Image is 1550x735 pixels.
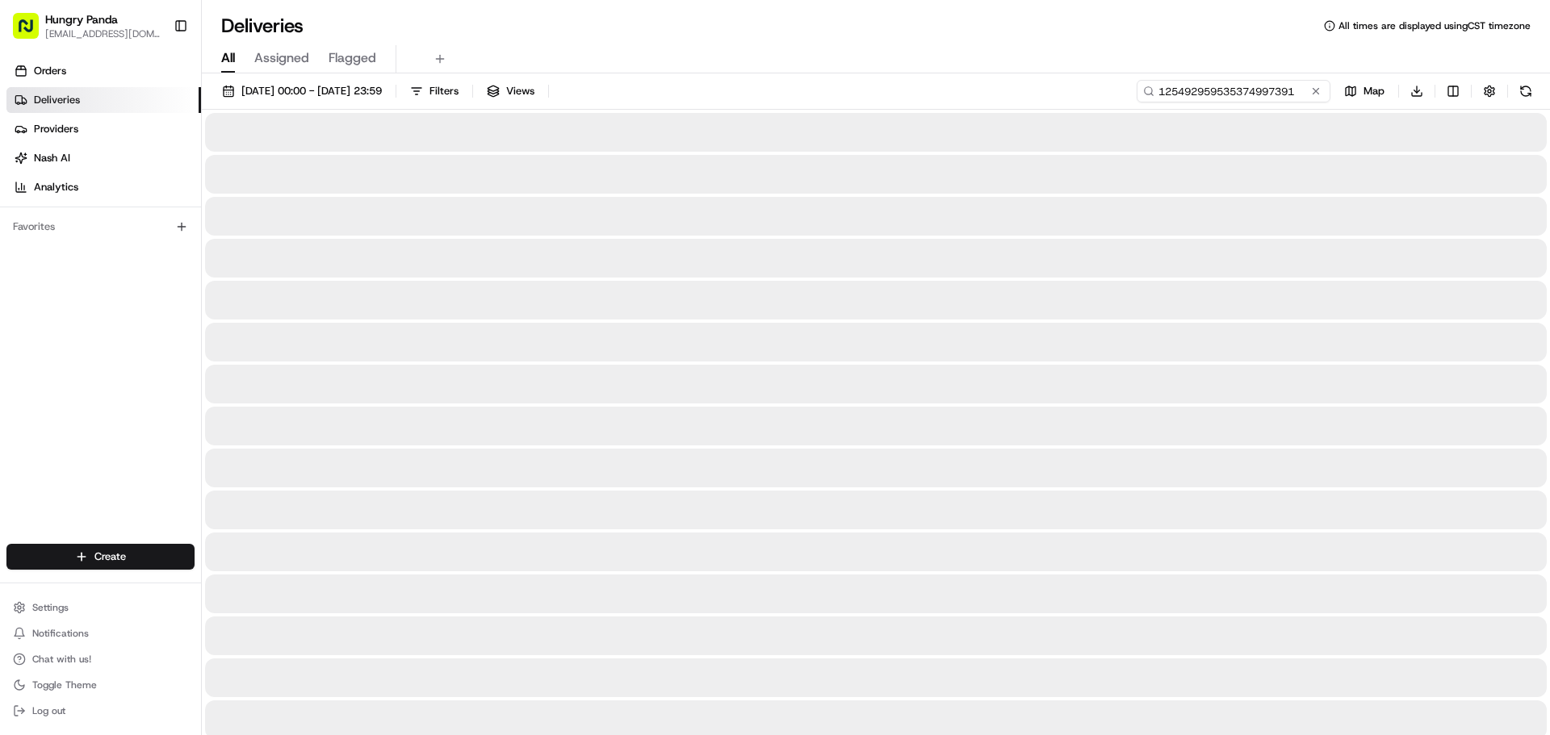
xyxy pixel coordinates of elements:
[32,704,65,717] span: Log out
[6,622,195,645] button: Notifications
[161,274,195,286] span: Pylon
[10,228,130,257] a: 📗Knowledge Base
[241,84,382,98] span: [DATE] 00:00 - [DATE] 23:59
[153,234,259,250] span: API Documentation
[1514,80,1537,102] button: Refresh
[6,648,195,670] button: Chat with us!
[329,48,376,68] span: Flagged
[32,653,91,666] span: Chat with us!
[274,159,294,178] button: Start new chat
[6,544,195,570] button: Create
[6,214,195,240] div: Favorites
[221,48,235,68] span: All
[42,104,266,121] input: Clear
[6,145,201,171] a: Nash AI
[94,549,126,564] span: Create
[32,679,97,691] span: Toggle Theme
[1337,80,1392,102] button: Map
[55,154,265,170] div: Start new chat
[6,700,195,722] button: Log out
[480,80,542,102] button: Views
[254,48,309,68] span: Assigned
[114,273,195,286] a: Powered byPylon
[45,11,118,27] button: Hungry Panda
[136,236,149,248] div: 💻
[1137,80,1330,102] input: Type to search
[6,596,195,619] button: Settings
[16,236,29,248] div: 📗
[506,84,534,98] span: Views
[215,80,389,102] button: [DATE] 00:00 - [DATE] 23:59
[34,93,80,107] span: Deliveries
[32,234,124,250] span: Knowledge Base
[6,174,201,200] a: Analytics
[6,674,195,696] button: Toggle Theme
[34,151,70,165] span: Nash AI
[32,627,89,640] span: Notifications
[1364,84,1385,98] span: Map
[16,16,48,48] img: Nash
[55,170,204,183] div: We're available if you need us!
[1338,19,1531,32] span: All times are displayed using CST timezone
[45,27,161,40] button: [EMAIL_ADDRESS][DOMAIN_NAME]
[34,180,78,194] span: Analytics
[130,228,266,257] a: 💻API Documentation
[429,84,459,98] span: Filters
[32,601,69,614] span: Settings
[6,6,167,45] button: Hungry Panda[EMAIL_ADDRESS][DOMAIN_NAME]
[6,58,201,84] a: Orders
[6,116,201,142] a: Providers
[403,80,466,102] button: Filters
[221,13,304,39] h1: Deliveries
[6,87,201,113] a: Deliveries
[16,154,45,183] img: 1736555255976-a54dd68f-1ca7-489b-9aae-adbdc363a1c4
[34,64,66,78] span: Orders
[34,122,78,136] span: Providers
[16,65,294,90] p: Welcome 👋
